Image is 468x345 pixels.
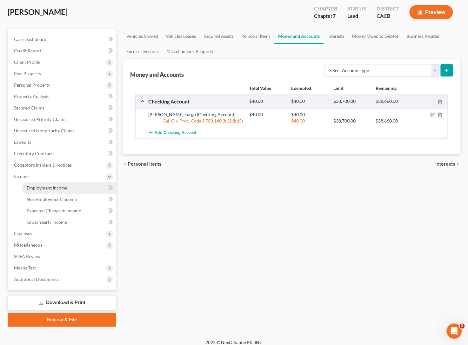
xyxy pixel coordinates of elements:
[14,105,44,110] span: Secured Claims
[288,111,330,118] div: $40.00
[22,182,116,194] a: Employment Income
[9,91,116,102] a: Property Analysis
[376,85,397,91] strong: Remaining
[22,216,116,228] a: Gross Yearly Income
[403,29,443,44] a: Business Related
[274,29,324,44] a: Money and Accounts
[145,111,246,118] div: [PERSON_NAME] Fargo (Checking Account)
[9,251,116,262] a: SOFA Review
[27,208,81,213] span: Expected Change in Income
[347,12,366,20] div: Lead
[9,114,116,125] a: Unsecured Priority Claims
[14,71,41,76] span: Real Property
[333,85,344,91] strong: Limit
[376,12,399,20] div: CACB
[9,102,116,114] a: Secured Claims
[435,162,460,167] button: Interests chevron_right
[14,276,59,282] span: Additional Documents
[14,59,40,65] span: Client Profile
[330,118,372,124] div: $38,700.00
[376,5,399,12] div: District
[288,118,330,124] div: $40.00
[249,85,271,91] strong: Total Value
[9,45,116,56] a: Credit Report
[14,36,46,42] span: Case Dashboard
[246,98,288,104] div: $40.00
[314,5,337,12] div: Chapter
[8,7,68,17] span: [PERSON_NAME]
[162,29,200,44] a: Vehicles Leased
[123,44,163,59] a: Farm / Livestock
[9,148,116,159] a: Executory Contracts
[14,265,36,270] span: Means Test
[128,162,162,167] span: Personal Items
[27,196,77,202] span: Non Employment Income
[347,5,366,12] div: Status
[314,12,337,20] div: Chapter
[14,116,66,122] span: Unsecured Priority Claims
[324,29,348,44] a: Interests
[9,125,116,136] a: Unsecured Nonpriority Claims
[27,185,67,190] span: Employment Income
[291,85,311,91] strong: Exempted
[237,29,274,44] a: Personal Items
[288,98,330,104] div: $40.00
[22,194,116,205] a: Non Employment Income
[22,205,116,216] a: Expected Change in Income
[14,162,72,168] span: Codebtors Insiders & Notices
[14,174,29,179] span: Income
[446,323,462,339] iframe: Intercom live chat
[14,94,49,99] span: Property Analysis
[246,111,288,118] div: $40.00
[14,254,40,259] span: SOFA Review
[455,162,460,167] i: chevron_right
[123,29,162,44] a: Vehicles Owned
[163,44,217,59] a: Miscellaneous Property
[27,219,67,225] span: Gross Yearly Income
[14,242,42,248] span: Miscellaneous
[148,127,196,138] button: Add Checking Account
[123,162,128,167] i: chevron_left
[14,48,41,53] span: Credit Report
[14,231,32,236] span: Expenses
[145,98,246,105] div: Checking Account
[200,29,237,44] a: Secured Assets
[8,313,116,327] a: Review & File
[333,13,336,19] span: 7
[9,136,116,148] a: Lawsuits
[372,98,414,104] div: $38,660.00
[14,82,50,88] span: Personal Property
[435,162,455,167] span: Interests
[348,29,403,44] a: Money Owed to Debtor
[14,151,55,156] span: Executory Contracts
[155,130,196,135] span: Add Checking Account
[9,34,116,45] a: Case Dashboard
[409,5,453,19] button: Preview
[145,118,246,124] div: Cal. Civ. Proc. Code § 703.140 (b)(1)(b)(5)
[459,323,465,328] span: 2
[123,162,162,167] button: chevron_left Personal Items
[372,118,414,124] div: $38,660.00
[8,295,116,310] a: Download & Print
[14,139,31,145] span: Lawsuits
[330,98,372,104] div: $38,700.00
[14,128,75,133] span: Unsecured Nonpriority Claims
[130,71,184,78] div: Money and Accounts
